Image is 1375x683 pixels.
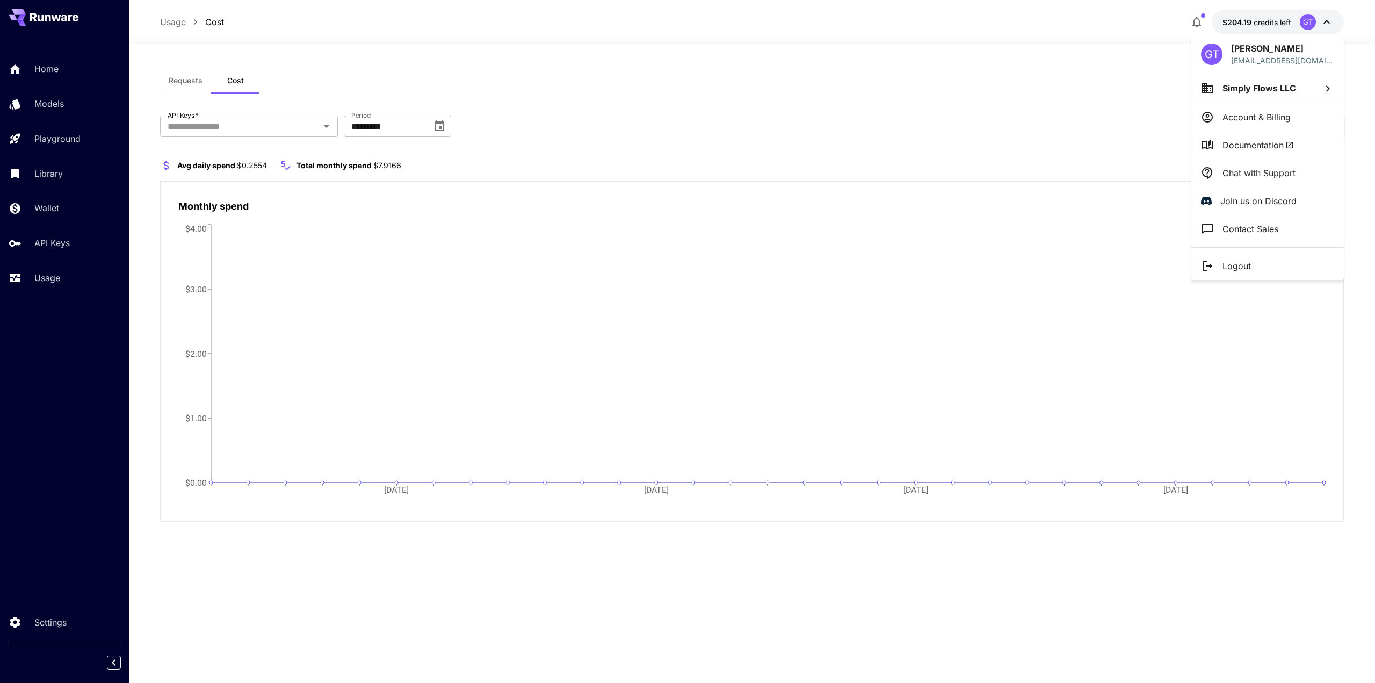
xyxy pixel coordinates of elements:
[1222,167,1296,179] p: Chat with Support
[1191,74,1344,103] button: Simply Flows LLC
[1201,44,1222,65] div: GT
[1222,222,1278,235] p: Contact Sales
[1222,260,1251,272] p: Logout
[1220,195,1297,207] p: Join us on Discord
[1222,83,1296,94] span: Simply Flows LLC
[1222,139,1294,152] span: Documentation
[1231,55,1334,66] div: prod@simplyflows.com
[1222,111,1291,124] p: Account & Billing
[1231,42,1334,55] p: [PERSON_NAME]
[1231,55,1334,66] p: [EMAIL_ADDRESS][DOMAIN_NAME]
